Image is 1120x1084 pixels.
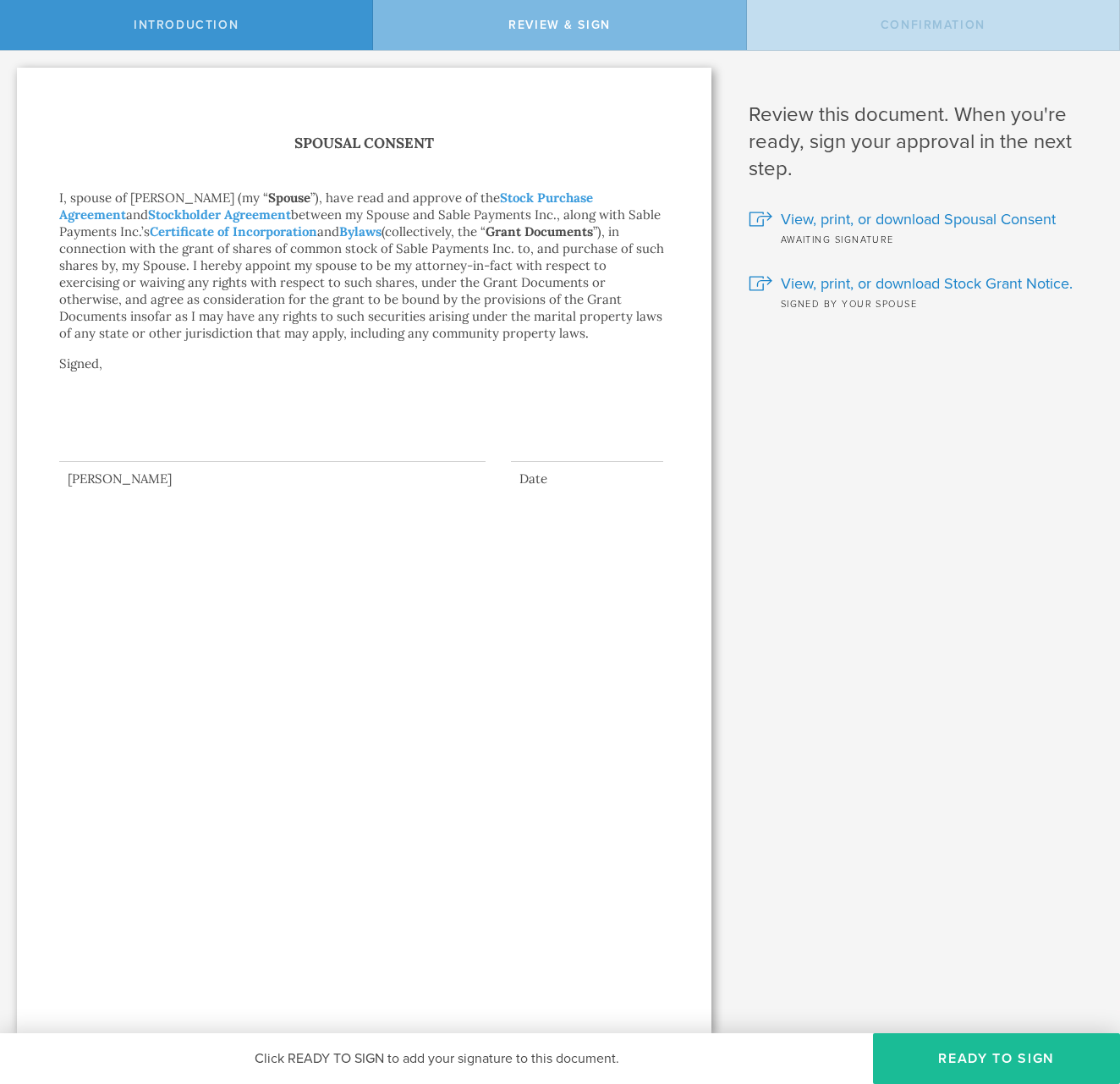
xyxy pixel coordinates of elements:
div: Awaiting signature [749,230,1095,247]
h1: Spousal Consent [59,131,669,156]
button: Ready to Sign [873,1033,1120,1084]
strong: Grant Documents [486,223,593,239]
h1: Review this document. When you're ready, sign your approval in the next step. [749,102,1095,183]
span: Review & Sign [508,18,611,32]
p: Signed, [59,355,669,406]
p: I, spouse of [PERSON_NAME] (my “ ”), have read and approve of the and between my Spouse and Sable... [59,190,669,342]
span: View, print, or download Spousal Consent [781,208,1056,230]
a: Bylaws [339,223,382,239]
strong: Spouse [268,190,310,206]
iframe: Chat Widget [1035,952,1120,1033]
div: Signed by your spouse [749,294,1095,311]
div: [PERSON_NAME] [59,470,486,487]
a: Stock Purchase Agreement [59,190,593,223]
span: Click READY TO SIGN to add your signature to this document. [255,1050,619,1067]
span: Introduction [134,18,239,32]
div: Date [511,470,663,487]
span: Confirmation [881,18,985,32]
a: Stockholder Agreement [148,206,291,223]
span: View, print, or download Stock Grant Notice. [781,272,1073,294]
a: Certificate of Incorporation [150,223,317,239]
